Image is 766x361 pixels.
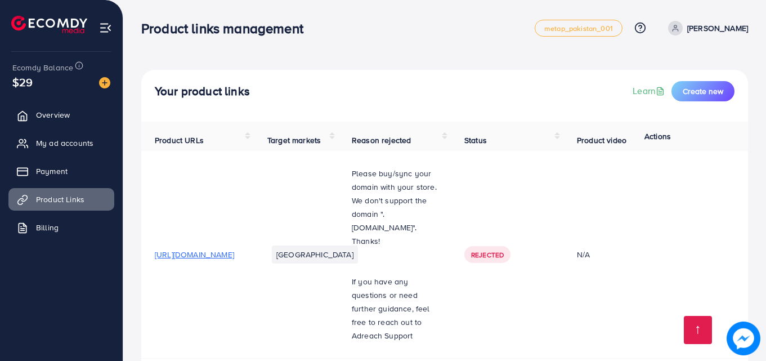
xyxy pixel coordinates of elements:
[267,135,321,146] span: Target markets
[36,109,70,121] span: Overview
[12,74,33,90] span: $29
[687,21,748,35] p: [PERSON_NAME]
[644,131,671,142] span: Actions
[12,62,73,73] span: Ecomdy Balance
[352,135,411,146] span: Reason rejected
[577,135,626,146] span: Product video
[8,216,114,239] a: Billing
[155,249,234,260] span: [URL][DOMAIN_NAME]
[471,250,504,260] span: Rejected
[633,84,667,97] a: Learn
[36,166,68,177] span: Payment
[36,194,84,205] span: Product Links
[272,246,358,264] li: [GEOGRAPHIC_DATA]
[577,249,656,260] div: N/A
[36,222,59,233] span: Billing
[8,160,114,182] a: Payment
[352,275,437,342] p: If you have any questions or need further guidance, feel free to reach out to Adreach Support
[671,81,734,101] button: Create new
[352,167,437,248] p: Please buy/sync your domain with your store. We don't support the domain ".[DOMAIN_NAME]". Thanks!
[464,135,487,146] span: Status
[8,132,114,154] a: My ad accounts
[99,77,110,88] img: image
[155,135,204,146] span: Product URLs
[664,21,748,35] a: [PERSON_NAME]
[141,20,312,37] h3: Product links management
[8,188,114,211] a: Product Links
[544,25,613,32] span: metap_pakistan_001
[535,20,622,37] a: metap_pakistan_001
[11,16,87,33] img: logo
[727,322,760,355] img: image
[683,86,723,97] span: Create new
[8,104,114,126] a: Overview
[36,137,93,149] span: My ad accounts
[99,21,112,34] img: menu
[155,84,250,99] h4: Your product links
